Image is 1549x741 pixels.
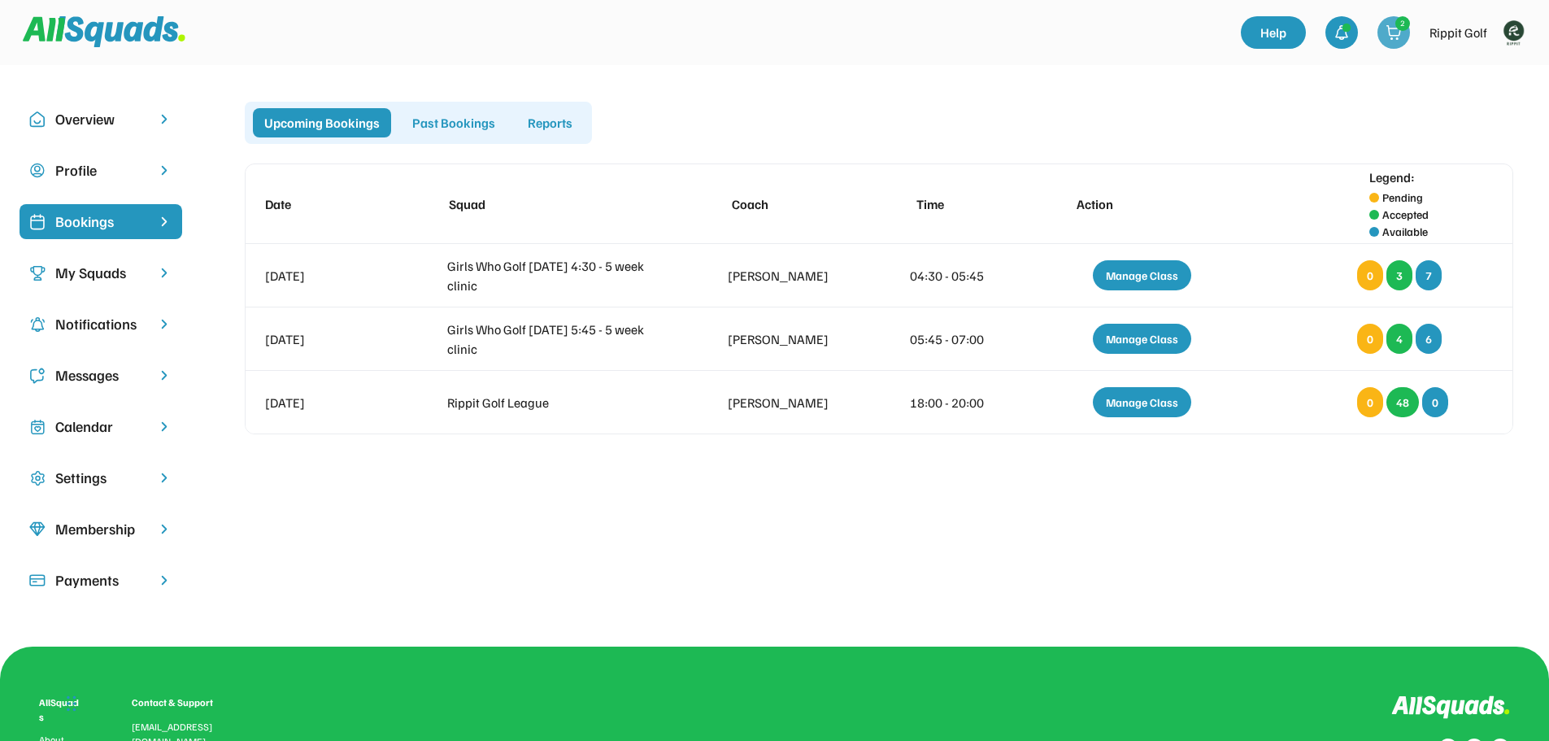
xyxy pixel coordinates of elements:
[1093,260,1191,290] div: Manage Class
[156,316,172,332] img: chevron-right.svg
[1382,223,1428,240] div: Available
[156,419,172,434] img: chevron-right.svg
[1422,387,1448,417] div: 0
[1416,324,1442,354] div: 6
[1386,324,1412,354] div: 4
[916,194,1015,214] div: Time
[265,329,388,349] div: [DATE]
[732,194,855,214] div: Coach
[29,316,46,333] img: Icon%20copy%204.svg
[29,521,46,538] img: Icon%20copy%208.svg
[156,163,172,178] img: chevron-right.svg
[1497,16,1529,49] img: Rippitlogov2_green.png
[55,211,146,233] div: Bookings
[1093,387,1191,417] div: Manage Class
[29,419,46,435] img: Icon%20copy%207.svg
[910,266,1008,286] div: 04:30 - 05:45
[55,108,146,130] div: Overview
[156,265,172,281] img: chevron-right.svg
[910,393,1008,412] div: 18:00 - 20:00
[447,393,668,412] div: Rippit Golf League
[1357,260,1383,290] div: 0
[29,470,46,486] img: Icon%20copy%2016.svg
[156,111,172,127] img: chevron-right.svg
[1382,189,1423,206] div: Pending
[1093,324,1191,354] div: Manage Class
[1241,16,1306,49] a: Help
[1429,23,1487,42] div: Rippit Golf
[55,416,146,438] div: Calendar
[1357,387,1383,417] div: 0
[1334,24,1350,41] img: bell-03%20%281%29.svg
[55,518,146,540] div: Membership
[1391,695,1510,719] img: Logo%20inverted.svg
[1077,194,1224,214] div: Action
[1386,387,1419,417] div: 48
[1386,260,1412,290] div: 3
[55,467,146,489] div: Settings
[265,266,388,286] div: [DATE]
[23,16,185,47] img: Squad%20Logo.svg
[1369,168,1415,187] div: Legend:
[728,266,851,286] div: [PERSON_NAME]
[55,262,146,284] div: My Squads
[156,368,172,383] img: chevron-right.svg
[1396,17,1409,29] div: 2
[29,111,46,128] img: Icon%20copy%2010.svg
[156,214,172,229] img: chevron-right%20copy%203.svg
[1386,24,1402,41] img: shopping-cart-01%20%281%29.svg
[55,313,146,335] div: Notifications
[1357,324,1383,354] div: 0
[728,393,851,412] div: [PERSON_NAME]
[29,163,46,179] img: user-circle.svg
[1416,260,1442,290] div: 7
[156,470,172,486] img: chevron-right.svg
[29,214,46,230] img: Icon%20%2819%29.svg
[29,368,46,384] img: Icon%20copy%205.svg
[156,521,172,537] img: chevron-right.svg
[253,108,391,137] div: Upcoming Bookings
[449,194,670,214] div: Squad
[29,265,46,281] img: Icon%20copy%203.svg
[910,329,1008,349] div: 05:45 - 07:00
[265,194,388,214] div: Date
[447,320,668,359] div: Girls Who Golf [DATE] 5:45 - 5 week clinic
[728,329,851,349] div: [PERSON_NAME]
[1382,206,1429,223] div: Accepted
[447,256,668,295] div: Girls Who Golf [DATE] 4:30 - 5 week clinic
[401,108,507,137] div: Past Bookings
[55,364,146,386] div: Messages
[516,108,584,137] div: Reports
[265,393,388,412] div: [DATE]
[55,159,146,181] div: Profile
